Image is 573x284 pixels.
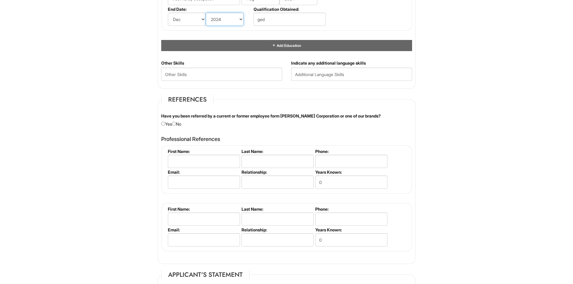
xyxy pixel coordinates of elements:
[315,206,387,212] label: Phone:
[242,149,313,154] label: Last Name:
[242,227,313,232] label: Relationship:
[161,113,381,119] label: Have you been referred by a current or former employee form [PERSON_NAME] Corporation or one of o...
[254,7,325,12] label: Qualification Obtained:
[161,68,282,81] input: Other Skills
[272,43,301,48] a: Add Education
[242,206,313,212] label: Last Name:
[291,68,412,81] input: Additional Language Skills
[315,169,387,175] label: Years Known:
[291,60,366,66] label: Indicate any additional language skills
[161,95,214,104] legend: References
[168,149,239,154] label: First Name:
[161,136,412,142] h4: Professional References
[276,43,301,48] span: Add Education
[161,60,184,66] label: Other Skills
[168,227,239,232] label: Email:
[242,169,313,175] label: Relationship:
[168,7,251,12] label: End Date:
[168,206,239,212] label: First Name:
[168,169,239,175] label: Email:
[315,227,387,232] label: Years Known:
[157,113,417,127] div: Yes No
[161,270,250,279] legend: Applicant's Statement
[315,149,387,154] label: Phone:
